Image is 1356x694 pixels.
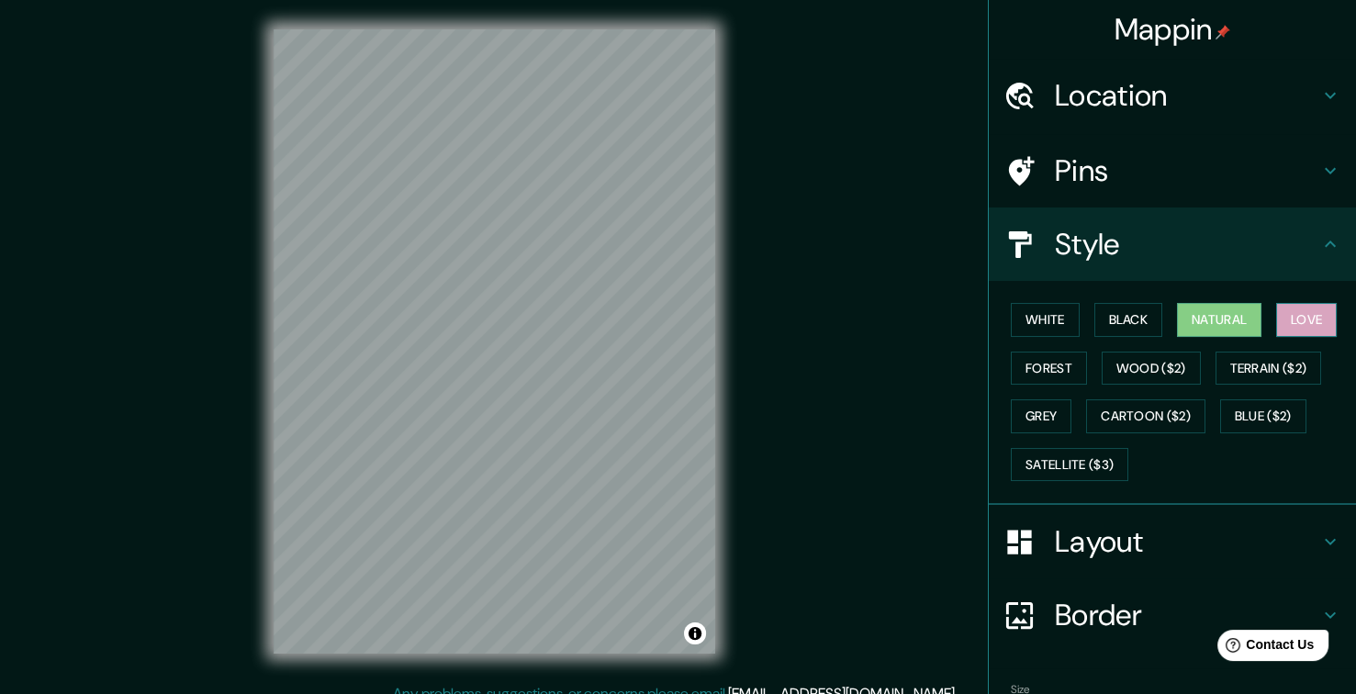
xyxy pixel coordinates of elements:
[989,505,1356,578] div: Layout
[1276,303,1337,337] button: Love
[1011,352,1087,386] button: Forest
[1094,303,1163,337] button: Black
[1055,523,1319,560] h4: Layout
[1055,226,1319,263] h4: Style
[1011,303,1080,337] button: White
[1177,303,1261,337] button: Natural
[989,134,1356,207] div: Pins
[1011,448,1128,482] button: Satellite ($3)
[684,622,706,644] button: Toggle attribution
[1193,622,1336,674] iframe: Help widget launcher
[1011,399,1071,433] button: Grey
[1055,597,1319,633] h4: Border
[1102,352,1201,386] button: Wood ($2)
[1220,399,1306,433] button: Blue ($2)
[989,207,1356,281] div: Style
[1216,352,1322,386] button: Terrain ($2)
[1055,77,1319,114] h4: Location
[1086,399,1205,433] button: Cartoon ($2)
[1055,152,1319,189] h4: Pins
[1115,11,1231,48] h4: Mappin
[1216,25,1230,39] img: pin-icon.png
[989,578,1356,652] div: Border
[989,59,1356,132] div: Location
[274,29,715,654] canvas: Map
